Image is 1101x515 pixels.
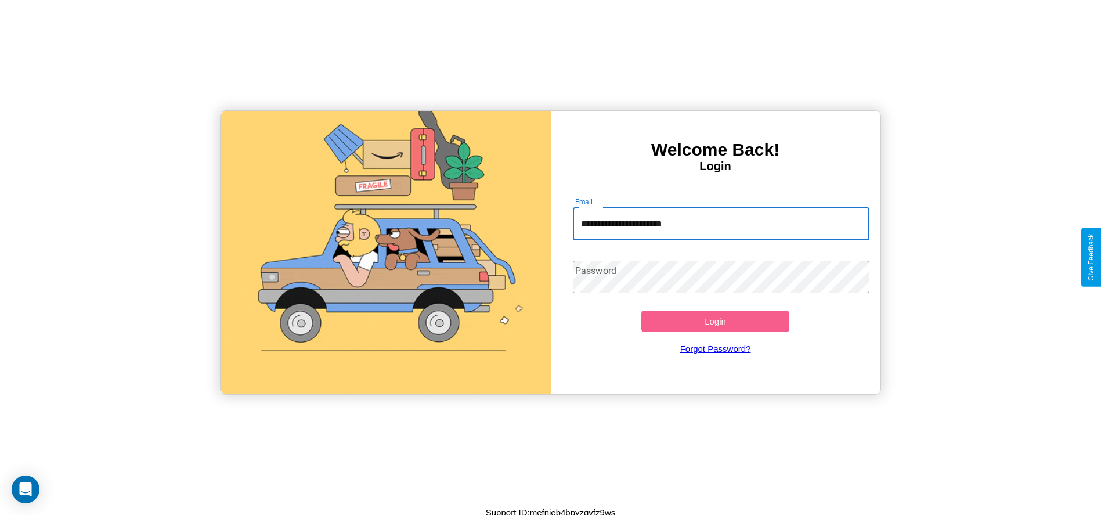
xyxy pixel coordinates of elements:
[551,160,880,173] h4: Login
[221,111,550,394] img: gif
[567,332,864,365] a: Forgot Password?
[641,311,790,332] button: Login
[551,140,880,160] h3: Welcome Back!
[575,197,593,207] label: Email
[12,476,39,503] div: Open Intercom Messenger
[1087,234,1095,281] div: Give Feedback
